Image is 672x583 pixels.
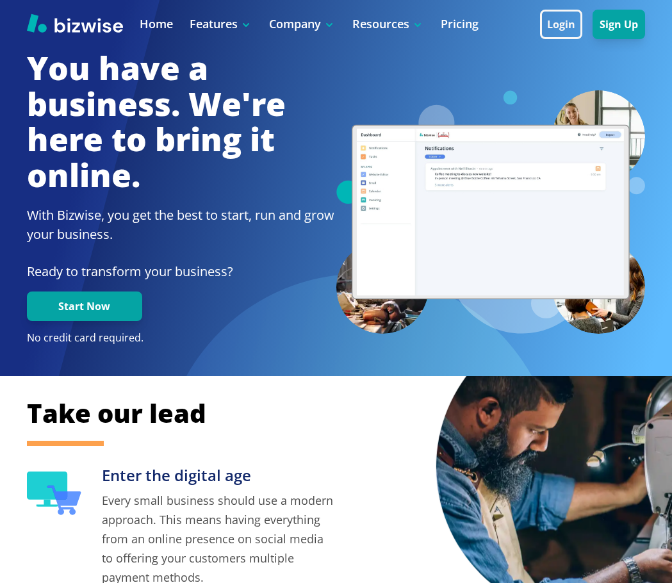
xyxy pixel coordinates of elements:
[269,16,336,32] p: Company
[27,300,142,313] a: Start Now
[540,19,593,31] a: Login
[27,472,81,515] img: Enter the digital age Icon
[27,51,336,193] h1: You have a business. We're here to bring it online.
[540,10,582,39] button: Login
[102,465,336,486] h3: Enter the digital age
[27,396,645,431] h2: Take our lead
[27,331,336,345] p: No credit card required.
[27,262,336,281] p: Ready to transform your business?
[190,16,252,32] p: Features
[593,10,645,39] button: Sign Up
[140,16,173,32] a: Home
[441,16,479,32] a: Pricing
[352,16,424,32] p: Resources
[27,206,336,244] h2: With Bizwise, you get the best to start, run and grow your business.
[27,291,142,321] button: Start Now
[593,19,645,31] a: Sign Up
[27,13,123,33] img: Bizwise Logo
